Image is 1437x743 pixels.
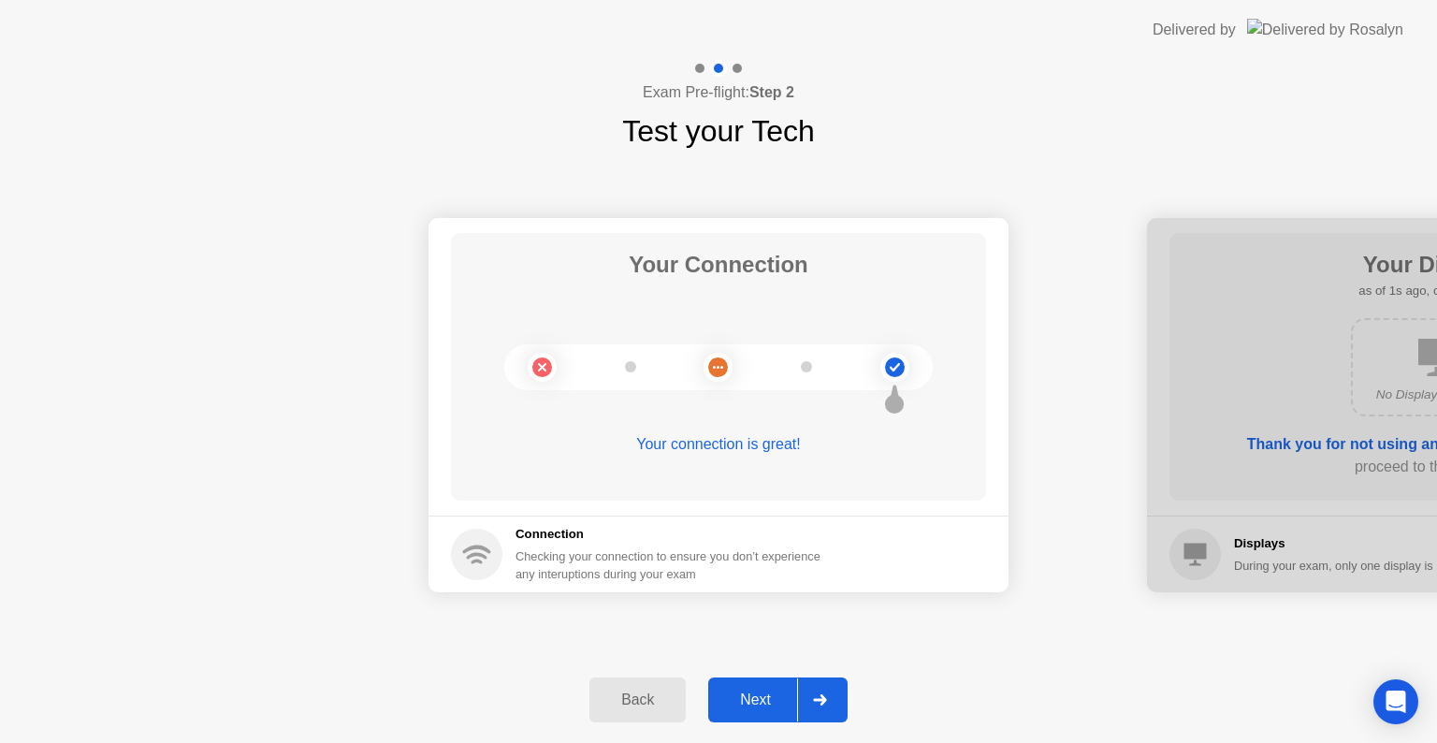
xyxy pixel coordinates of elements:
button: Back [589,677,686,722]
div: Checking your connection to ensure you don’t experience any interuptions during your exam [515,547,832,583]
button: Next [708,677,848,722]
div: Your connection is great! [451,433,986,456]
b: Step 2 [749,84,794,100]
div: Back [595,692,680,708]
h1: Test your Tech [622,109,815,153]
div: Open Intercom Messenger [1373,679,1418,724]
h1: Your Connection [629,248,808,282]
h4: Exam Pre-flight: [643,81,794,104]
h5: Connection [515,525,832,544]
div: Next [714,692,797,708]
img: Delivered by Rosalyn [1247,19,1403,40]
div: Delivered by [1153,19,1236,41]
